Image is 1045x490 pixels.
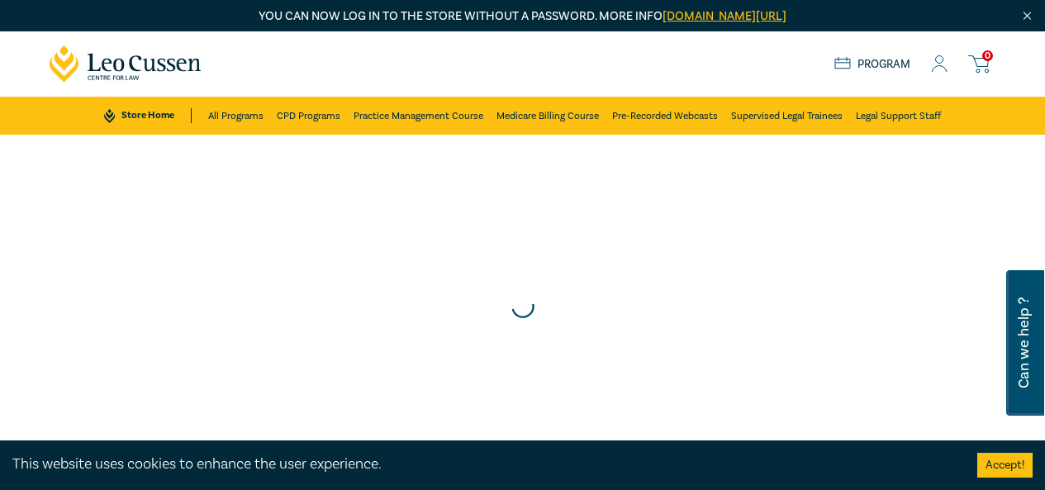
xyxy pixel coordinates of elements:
span: 0 [982,50,993,61]
a: Medicare Billing Course [496,97,599,135]
a: Supervised Legal Trainees [731,97,843,135]
a: Store Home [104,108,191,123]
a: [DOMAIN_NAME][URL] [663,8,786,24]
span: Can we help ? [1016,280,1032,406]
a: Program [834,57,911,72]
a: CPD Programs [277,97,340,135]
a: Practice Management Course [354,97,483,135]
div: This website uses cookies to enhance the user experience. [12,454,952,475]
a: Legal Support Staff [856,97,941,135]
button: Accept cookies [977,453,1033,478]
img: Close [1020,9,1034,23]
p: You can now log in to the store without a password. More info [50,7,996,26]
a: All Programs [208,97,264,135]
a: Pre-Recorded Webcasts [612,97,718,135]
